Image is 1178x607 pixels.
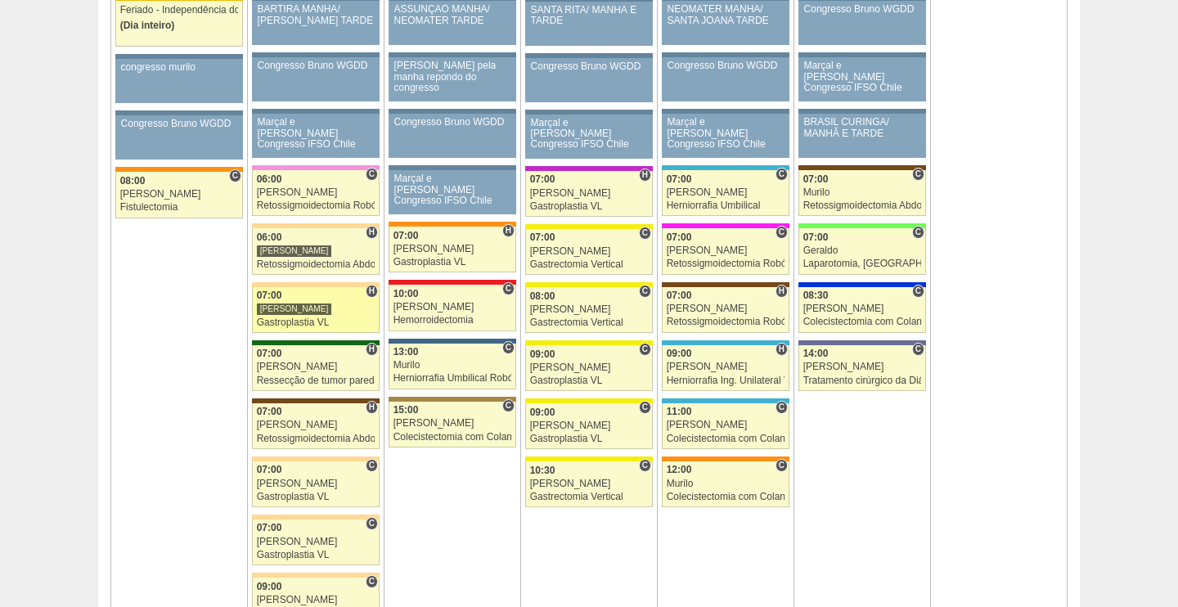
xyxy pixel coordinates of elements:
a: C 08:00 [PERSON_NAME] Fistulectomia [115,172,243,218]
span: 09:00 [667,348,692,359]
div: Murilo [803,187,922,198]
span: 07:00 [803,173,829,185]
div: Gastroplastia VL [530,201,649,212]
div: Retossigmoidectomia Abdominal VL [257,434,375,444]
div: [PERSON_NAME] [257,187,375,198]
span: Consultório [776,168,788,181]
div: [PERSON_NAME] [257,537,375,547]
div: [PERSON_NAME] [393,302,512,312]
span: 07:00 [667,290,692,301]
div: Retossigmoidectomia Abdominal VL [803,200,922,211]
div: Key: Assunção [389,280,516,285]
span: Consultório [776,459,788,472]
div: Key: Neomater [662,165,789,170]
div: Key: Aviso [798,109,926,114]
a: C 15:00 [PERSON_NAME] Colecistectomia com Colangiografia VL [389,402,516,447]
div: Key: Aviso [115,110,243,115]
span: Hospital [366,226,378,239]
a: Marçal e [PERSON_NAME] Congresso IFSO Chile [525,115,653,159]
div: [PERSON_NAME] [257,479,375,489]
div: [PERSON_NAME] [803,303,922,314]
span: 13:00 [393,346,419,357]
span: Consultório [776,226,788,239]
span: Consultório [502,341,515,354]
div: Key: Santa Joana [252,398,380,403]
a: C 07:00 Geraldo Laparotomia, [GEOGRAPHIC_DATA], Drenagem, Bridas VL [798,228,926,274]
div: Key: Albert Einstein [252,165,380,170]
a: C 10:00 [PERSON_NAME] Hemorroidectomia [389,285,516,330]
div: Fistulectomia [120,202,239,213]
span: Consultório [366,575,378,588]
span: 07:00 [530,232,555,243]
div: Key: Bartira [252,456,380,461]
div: [PERSON_NAME] [530,246,649,257]
div: Key: São Luiz - Jabaquara [389,339,516,344]
div: Key: Santa Rita [525,340,653,345]
span: 06:00 [257,173,282,185]
div: SANTA RITA/ MANHÃ E TARDE [531,5,648,26]
div: Marçal e [PERSON_NAME] Congresso IFSO Chile [804,61,921,93]
div: [PERSON_NAME] [257,420,375,430]
span: Hospital [776,343,788,356]
div: Key: Aviso [525,53,653,58]
span: 07:00 [530,173,555,185]
a: C 11:00 [PERSON_NAME] Colecistectomia com Colangiografia VL [662,403,789,449]
div: Key: Bartira [252,282,380,287]
div: Key: Aviso [115,54,243,59]
div: Key: Santa Rita [525,456,653,461]
span: 09:00 [530,348,555,360]
div: [PERSON_NAME] [667,420,785,430]
div: [PERSON_NAME] [667,245,785,256]
div: Hemorroidectomia [393,315,512,326]
div: Key: Santa Joana [798,165,926,170]
div: Retossigmoidectomia Robótica [667,317,785,327]
span: Consultório [639,401,651,414]
span: 07:00 [257,464,282,475]
div: BRASIL CURINGA/ MANHÃ E TARDE [804,117,921,138]
div: Key: Aviso [798,52,926,57]
span: Consultório [912,226,924,239]
span: Consultório [366,517,378,530]
div: Retossigmoidectomia Robótica [257,200,375,211]
div: Colecistectomia com Colangiografia VL [803,317,922,327]
a: H 09:00 [PERSON_NAME] Herniorrafia Ing. Unilateral VL [662,345,789,391]
div: Congresso Bruno WGDD [258,61,375,71]
span: Hospital [639,169,651,182]
div: Herniorrafia Umbilical Robótica [393,373,512,384]
a: Congresso Bruno WGDD [662,57,789,101]
div: Key: Aviso [389,52,516,57]
div: [PERSON_NAME] [393,244,512,254]
div: Gastroplastia VL [257,492,375,502]
span: 14:00 [803,348,829,359]
div: [PERSON_NAME] [530,188,649,199]
span: 08:00 [530,290,555,302]
div: Marçal e [PERSON_NAME] Congresso IFSO Chile [394,173,511,206]
span: 08:30 [803,290,829,301]
div: Key: Maria Braido [525,166,653,171]
a: H 06:00 [PERSON_NAME] Retossigmoidectomia Abdominal VL [252,228,380,274]
span: Hospital [502,224,515,237]
a: Congresso Bruno WGDD [389,114,516,158]
div: Key: São Luiz - SCS [115,167,243,172]
a: C 08:00 [PERSON_NAME] Gastrectomia Vertical [525,287,653,333]
div: Gastroplastia VL [257,550,375,560]
a: Congresso Bruno WGDD [525,58,653,102]
div: Colecistectomia com Colangiografia VL [667,492,785,502]
a: C 07:00 Murilo Retossigmoidectomia Abdominal VL [798,170,926,216]
a: C 08:30 [PERSON_NAME] Colecistectomia com Colangiografia VL [798,287,926,333]
a: BARTIRA MANHÃ/ [PERSON_NAME] TARDE [252,1,380,45]
a: Congresso Bruno WGDD [798,1,926,45]
span: 07:00 [393,230,419,241]
a: Congresso Bruno WGDD [252,57,380,101]
span: Consultório [639,285,651,298]
div: Key: Vila Nova Star [798,340,926,345]
div: Retossigmoidectomia Robótica [667,259,785,269]
a: Feriado - Independência do [GEOGRAPHIC_DATA] (Dia inteiro) [115,1,243,47]
div: Key: Aviso [389,109,516,114]
span: Consultório [912,343,924,356]
span: 07:00 [257,406,282,417]
a: C 07:00 [PERSON_NAME] Gastrectomia Vertical [525,229,653,275]
a: H 07:00 [PERSON_NAME] Ressecção de tumor parede abdominal pélvica [252,345,380,391]
a: C 13:00 Murilo Herniorrafia Umbilical Robótica [389,344,516,389]
span: 10:00 [393,288,419,299]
